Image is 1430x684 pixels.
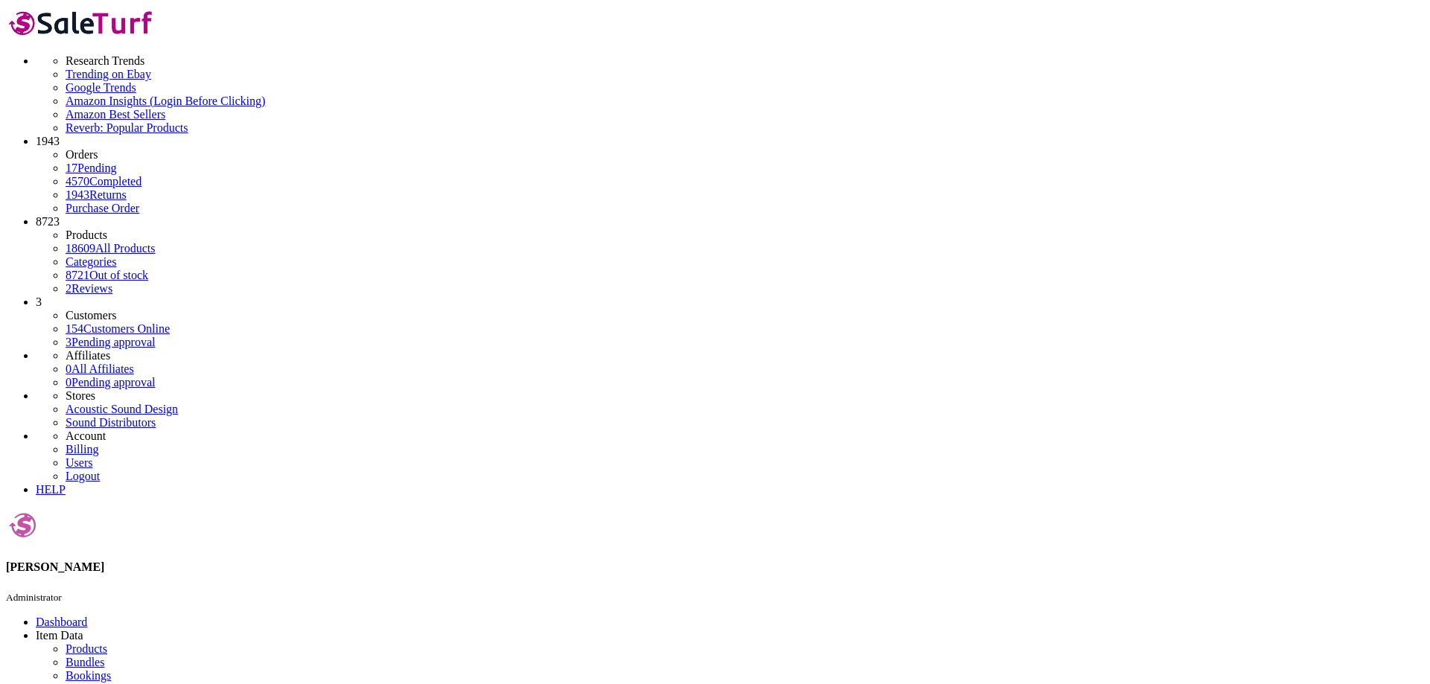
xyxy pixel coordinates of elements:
[66,81,1424,95] a: Google Trends
[36,135,60,147] span: 1943
[36,215,60,228] span: 8723
[36,295,42,308] span: 3
[66,336,155,348] a: 3Pending approval
[66,322,170,335] a: 154Customers Online
[36,483,66,496] a: HELP
[66,416,156,429] a: Sound Distributors
[66,175,89,188] span: 4570
[66,642,107,655] a: Products
[66,228,1424,242] li: Products
[66,202,139,214] a: Purchase Order
[66,162,1424,175] a: 17Pending
[66,362,71,375] span: 0
[66,242,155,255] a: 18609All Products
[66,95,1424,108] a: Amazon Insights (Login Before Clicking)
[6,508,39,542] img: techsupplier
[66,282,112,295] a: 2Reviews
[66,188,127,201] a: 1943Returns
[66,255,116,268] a: Categories
[66,121,1424,135] a: Reverb: Popular Products
[66,376,155,389] a: 0Pending approval
[66,429,1424,443] li: Account
[66,669,111,682] a: Bookings
[66,362,134,375] a: 0All Affiliates
[66,470,100,482] a: Logout
[66,403,178,415] a: Acoustic Sound Design
[66,282,71,295] span: 2
[66,269,148,281] a: 8721Out of stock
[66,175,142,188] a: 4570Completed
[66,322,83,335] span: 154
[66,162,77,174] span: 17
[66,68,1424,81] a: Trending on Ebay
[66,349,1424,362] li: Affiliates
[66,443,98,456] a: Billing
[6,560,1424,574] h4: [PERSON_NAME]
[66,242,95,255] span: 18609
[6,6,157,39] img: SaleTurf
[66,269,89,281] span: 8721
[66,54,1424,68] li: Research Trends
[66,376,71,389] span: 0
[36,616,87,628] a: Dashboard
[66,336,71,348] span: 3
[66,148,1424,162] li: Orders
[6,592,62,603] small: Administrator
[36,629,83,642] span: Item Data
[66,108,1424,121] a: Amazon Best Sellers
[66,309,1424,322] li: Customers
[66,389,1424,403] li: Stores
[66,456,92,469] a: Users
[66,656,104,668] a: Bundles
[66,188,89,201] span: 1943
